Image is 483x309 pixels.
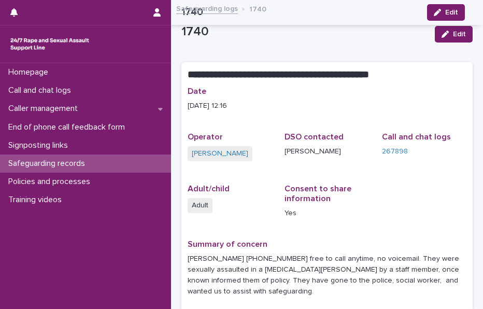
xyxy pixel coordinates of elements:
[453,31,466,38] span: Edit
[188,185,230,193] span: Adult/child
[8,34,91,54] img: rhQMoQhaT3yELyF149Cw
[188,87,206,95] span: Date
[176,2,238,14] a: Safeguarding logs
[4,86,79,95] p: Call and chat logs
[188,133,223,141] span: Operator
[188,198,212,213] span: Adult
[435,26,473,43] button: Edit
[285,133,344,141] span: DSO contacted
[382,146,408,157] a: 267898
[188,254,466,297] p: [PERSON_NAME] [PHONE_NUMBER] free to call anytime, no voicemail. They were sexually assaulted in ...
[4,122,133,132] p: End of phone call feedback form
[188,101,466,111] p: [DATE] 12:16
[4,104,86,114] p: Caller management
[285,208,369,219] p: Yes
[4,177,98,187] p: Policies and processes
[4,195,70,205] p: Training videos
[249,3,266,14] p: 1740
[192,148,248,159] a: [PERSON_NAME]
[382,133,451,141] span: Call and chat logs
[285,146,369,157] p: [PERSON_NAME]
[188,240,267,248] span: Summary of concern
[181,24,427,39] p: 1740
[4,159,93,168] p: Safeguarding records
[4,67,56,77] p: Homepage
[285,185,351,203] span: Consent to share information
[4,141,76,150] p: Signposting links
